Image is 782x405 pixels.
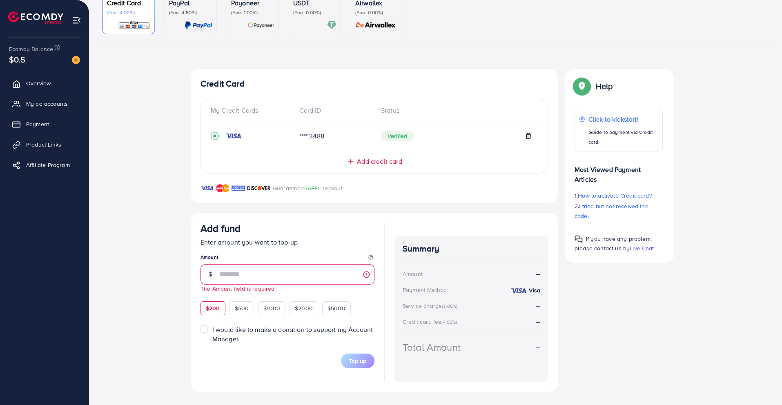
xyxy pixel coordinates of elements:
img: Popup guide [575,79,589,93]
span: $1000 [263,304,280,312]
p: Help [596,81,613,91]
h4: Credit Card [201,79,548,89]
span: If you have any problem, please contact us by [575,235,652,252]
div: My Credit Cards [211,106,293,115]
span: Overview [26,79,51,87]
span: I would like to make a donation to support my Account Manager. [212,325,373,343]
span: Top up [349,357,366,365]
span: $500 [235,304,249,312]
span: $5000 [328,304,345,312]
p: (Fee: 0.00%) [293,9,336,16]
div: Status [374,106,538,115]
img: Popup guide [575,235,583,243]
p: 1. [575,191,663,200]
span: SAFE [304,184,318,192]
p: Guaranteed Checkout [273,183,343,193]
p: (Fee: 4.00%) [107,9,150,16]
span: Payment [26,120,49,128]
img: card [353,20,399,30]
img: brand [201,183,214,193]
span: $0.5 [9,53,26,65]
a: Affiliate Program [6,157,83,173]
span: $2000 [295,304,313,312]
img: card [327,20,336,30]
span: How to activate Credit card? [578,191,651,200]
iframe: Chat [747,368,776,399]
p: (Fee: 0.00%) [355,9,399,16]
div: Total Amount [403,340,461,354]
img: card [247,20,274,30]
span: Live Chat [630,244,654,252]
strong: Visa [529,286,540,294]
strong: -- [536,317,540,326]
span: Affiliate Program [26,161,70,169]
button: Top up [341,354,374,368]
a: Overview [6,75,83,91]
p: Most Viewed Payment Articles [575,158,663,184]
img: brand [232,183,245,193]
div: Credit card fee [403,318,460,326]
small: (4.00%) [441,319,457,325]
img: brand [216,183,229,193]
small: (3.00%) [442,303,457,309]
p: (Fee: 4.50%) [169,9,212,16]
span: Ecomdy Balance [9,45,53,53]
strong: -- [536,343,540,352]
img: menu [72,16,81,25]
legend: Amount [201,254,374,264]
p: 2. [575,201,663,221]
div: Card ID [293,106,375,115]
img: card [118,20,150,30]
strong: -- [536,301,540,310]
span: Product Links [26,140,61,149]
span: I tried but not received the code. [575,202,648,220]
p: Click to kickstart! [588,114,658,124]
a: Payment [6,116,83,132]
svg: record circle [211,132,219,140]
div: Service charge [403,302,460,310]
div: Amount [403,270,423,278]
span: Verified [381,131,414,141]
div: Payment Method [403,286,447,294]
small: The Amount field is required [201,285,274,292]
strong: -- [536,269,540,278]
a: My ad accounts [6,96,83,112]
p: (Fee: 1.00%) [231,9,274,16]
h3: Add fund [201,223,241,234]
p: Enter amount you want to top-up [201,237,374,247]
span: Add credit card [357,157,402,166]
img: credit [225,133,242,139]
span: My ad accounts [26,100,68,108]
a: Product Links [6,136,83,153]
img: brand [247,183,271,193]
img: image [72,56,80,64]
span: $200 [206,304,220,312]
img: card [185,20,212,30]
img: logo [8,11,63,24]
img: credit [510,287,527,294]
p: Guide to payment via Credit card [588,127,658,147]
h4: Summary [403,244,540,254]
